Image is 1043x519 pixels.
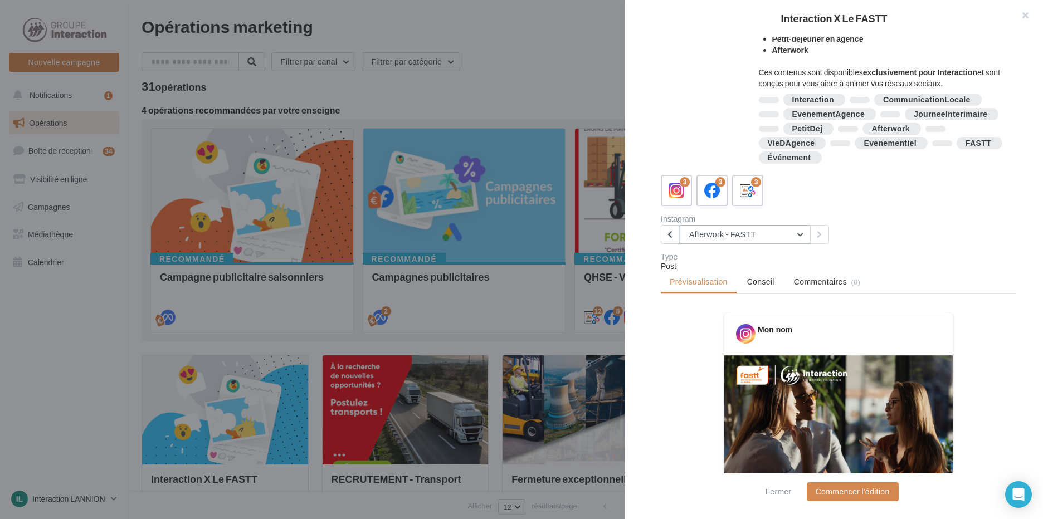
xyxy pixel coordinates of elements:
span: (0) [851,277,860,286]
div: Instagram [661,215,834,223]
div: FASTT [966,139,991,148]
div: EvenementAgence [792,110,865,119]
div: VieDAgence [768,139,815,148]
div: 3 [680,177,690,187]
div: Interaction [792,96,834,104]
strong: exclusivement pour Interaction [863,67,977,77]
div: CommunicationLocale [883,96,971,104]
div: JourneeInterimaire [914,110,987,119]
div: Interaction X Le FASTT [643,13,1025,23]
button: Afterwork - FASTT [680,225,810,244]
button: Commencer l'édition [807,482,899,501]
div: Type [661,253,1016,261]
div: 3 [751,177,761,187]
div: Open Intercom Messenger [1005,481,1032,508]
div: Afterwork [871,125,910,133]
div: Evenementiel [864,139,916,148]
div: Événement [768,154,811,162]
div: PetitDej [792,125,823,133]
div: 3 [715,177,725,187]
strong: Afterwork [772,45,808,55]
strong: Petit-déjeuner en agence [772,34,864,43]
button: Fermer [761,485,796,498]
span: Conseil [747,277,774,286]
span: Commentaires [794,276,847,287]
div: Post [661,261,1016,272]
div: Mon nom [758,324,792,335]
